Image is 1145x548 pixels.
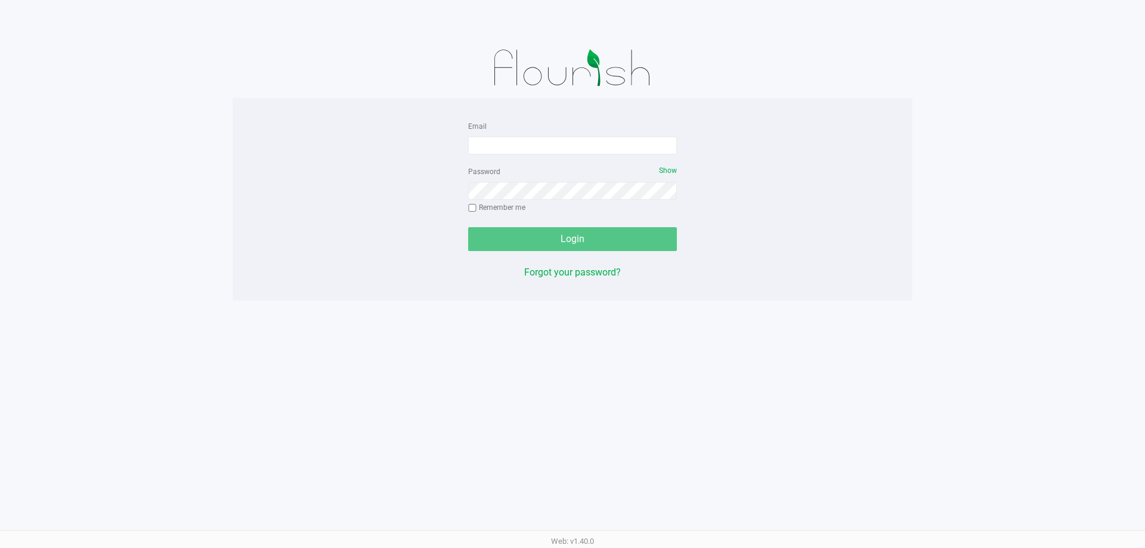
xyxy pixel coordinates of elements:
label: Email [468,121,487,132]
span: Web: v1.40.0 [551,537,594,546]
span: Show [659,166,677,175]
input: Remember me [468,204,476,212]
label: Remember me [468,202,525,213]
button: Forgot your password? [524,265,621,280]
label: Password [468,166,500,177]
